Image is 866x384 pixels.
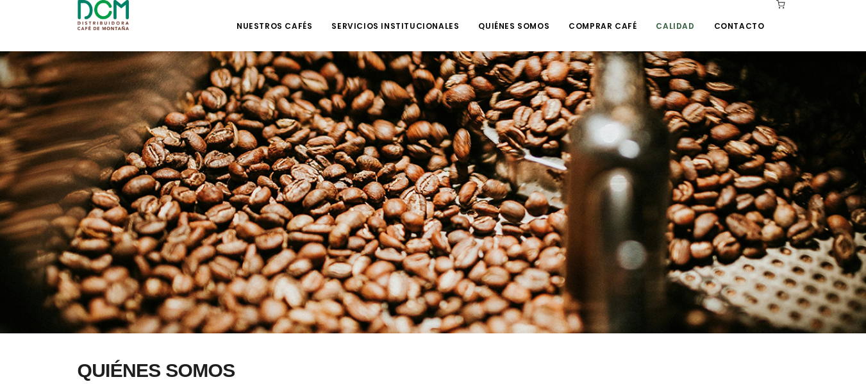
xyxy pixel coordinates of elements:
a: Calidad [648,1,702,31]
a: Servicios Institucionales [324,1,467,31]
a: Quiénes Somos [470,1,557,31]
a: Comprar Café [561,1,644,31]
a: Nuestros Cafés [229,1,320,31]
a: Contacto [706,1,772,31]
